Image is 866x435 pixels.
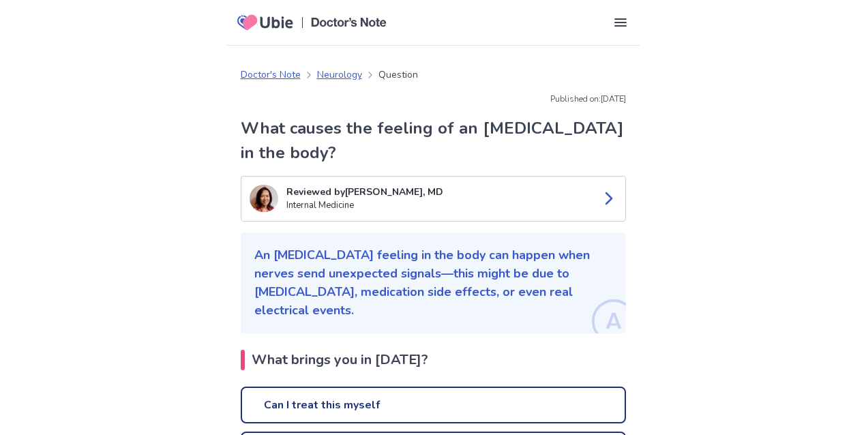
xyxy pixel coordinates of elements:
[241,176,626,222] a: Suo LeeReviewed by[PERSON_NAME], MDInternal Medicine
[378,67,418,82] p: Question
[241,116,626,165] h1: What causes the feeling of an [MEDICAL_DATA] in the body?
[254,246,612,320] p: An [MEDICAL_DATA] feeling in the body can happen when nerves send unexpected signals—this might b...
[241,67,301,82] a: Doctor's Note
[241,93,626,105] p: Published on: [DATE]
[286,185,590,199] p: Reviewed by [PERSON_NAME], MD
[317,67,362,82] a: Neurology
[241,67,418,82] nav: breadcrumb
[250,185,278,212] img: Suo Lee
[241,387,626,423] a: Can I treat this myself
[286,199,590,213] p: Internal Medicine
[311,18,387,27] img: Doctors Note Logo
[241,350,626,370] h2: What brings you in [DATE]?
